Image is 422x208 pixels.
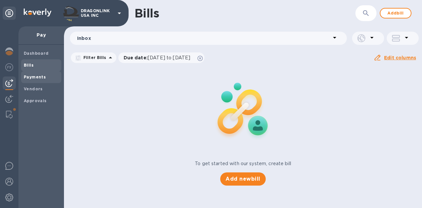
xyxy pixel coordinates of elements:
[24,86,43,91] b: Vendors
[24,9,51,16] img: Logo
[24,32,59,38] p: Pay
[24,98,47,103] b: Approvals
[148,55,190,60] span: [DATE] to [DATE]
[226,175,260,183] span: Add new bill
[24,63,34,68] b: Bills
[24,51,49,56] b: Dashboard
[195,160,291,167] p: To get started with our system, create bill
[124,54,194,61] p: Due date :
[81,55,106,60] p: Filter Bills
[24,74,46,79] b: Payments
[135,6,159,20] h1: Bills
[386,9,406,17] span: Add bill
[77,35,331,42] p: Inbox
[384,55,416,60] u: Edit columns
[220,172,265,186] button: Add newbill
[118,52,205,63] div: Due date:[DATE] to [DATE]
[3,7,16,20] div: Unpin categories
[81,9,114,18] p: DRAGONLINK USA INC
[380,8,411,18] button: Addbill
[5,63,13,71] img: Foreign exchange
